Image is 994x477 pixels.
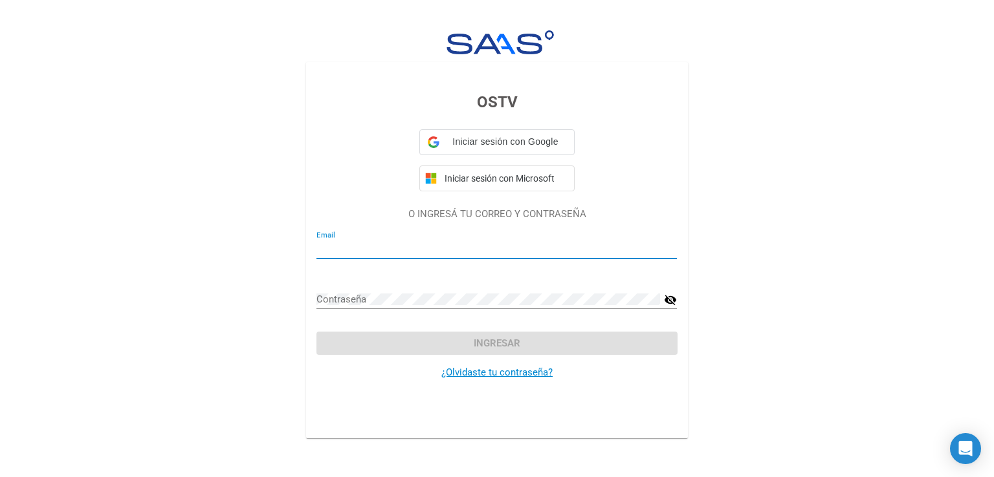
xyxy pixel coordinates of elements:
h3: OSTV [316,90,677,114]
button: Iniciar sesión con Microsoft [419,165,575,191]
div: Open Intercom Messenger [950,433,981,464]
p: O INGRESÁ TU CORREO Y CONTRASEÑA [316,207,677,222]
a: ¿Olvidaste tu contraseña? [441,366,553,378]
button: Ingresar [316,332,677,355]
span: Ingresar [474,337,520,349]
span: Iniciar sesión con Microsoft [442,173,569,184]
span: Iniciar sesión con Google [445,135,566,149]
mat-icon: visibility_off [664,292,677,308]
div: Iniciar sesión con Google [419,129,575,155]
